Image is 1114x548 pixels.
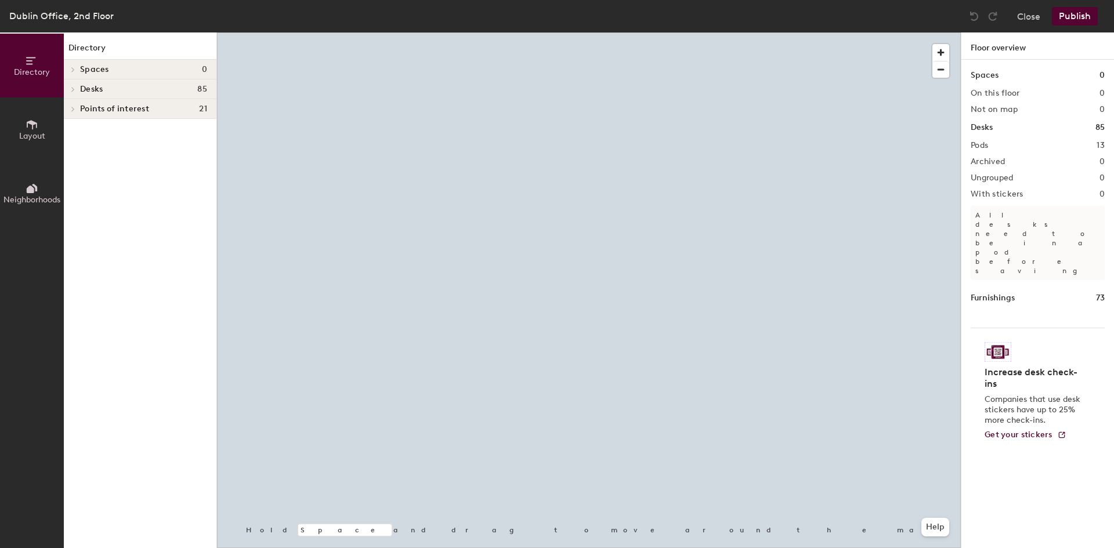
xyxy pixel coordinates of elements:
button: Close [1017,7,1040,26]
span: Desks [80,85,103,94]
h2: Archived [971,157,1005,166]
span: 85 [197,85,207,94]
div: Dublin Office, 2nd Floor [9,9,114,23]
span: Spaces [80,65,109,74]
h1: Directory [64,42,216,60]
h1: 85 [1095,121,1105,134]
a: Get your stickers [985,430,1066,440]
h2: 0 [1099,190,1105,199]
span: Neighborhoods [3,195,60,205]
h2: Pods [971,141,988,150]
p: Companies that use desk stickers have up to 25% more check-ins. [985,394,1084,426]
span: Directory [14,67,50,77]
button: Publish [1052,7,1098,26]
h2: 0 [1099,173,1105,183]
h2: Ungrouped [971,173,1014,183]
h2: With stickers [971,190,1023,199]
h2: 0 [1099,105,1105,114]
h1: 73 [1096,292,1105,304]
h2: 0 [1099,157,1105,166]
h2: 0 [1099,89,1105,98]
img: Sticker logo [985,342,1011,362]
button: Help [921,518,949,536]
h1: Floor overview [961,32,1114,60]
h2: On this floor [971,89,1020,98]
h4: Increase desk check-ins [985,366,1084,390]
h1: Spaces [971,69,999,82]
span: 21 [199,104,207,114]
h2: 13 [1097,141,1105,150]
h1: Furnishings [971,292,1015,304]
img: Redo [987,10,999,22]
span: Points of interest [80,104,149,114]
h1: Desks [971,121,993,134]
p: All desks need to be in a pod before saving [971,206,1105,280]
h1: 0 [1099,69,1105,82]
h2: Not on map [971,105,1018,114]
span: Get your stickers [985,430,1052,440]
span: 0 [202,65,207,74]
img: Undo [968,10,980,22]
span: Layout [19,131,45,141]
